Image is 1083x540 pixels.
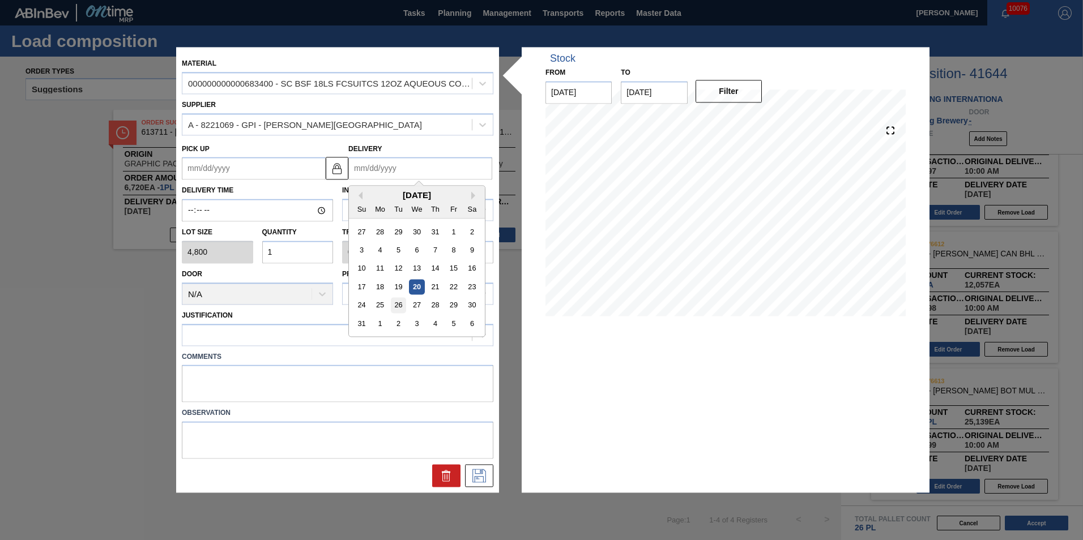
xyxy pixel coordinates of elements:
label: Observation [182,405,493,422]
div: Choose Saturday, August 2nd, 2025 [464,224,480,239]
label: Lot size [182,225,253,241]
div: Save Suggestion [465,465,493,487]
button: Next Month [471,192,479,200]
div: Choose Tuesday, August 19th, 2025 [391,280,406,295]
label: From [545,68,565,76]
label: Quantity [262,229,297,237]
div: Mo [373,202,388,217]
div: Choose Thursday, August 21st, 2025 [428,280,443,295]
input: mm/dd/yyyy [182,157,326,180]
div: Choose Wednesday, July 30th, 2025 [409,224,424,239]
label: Comments [182,349,493,365]
div: Sa [464,202,480,217]
div: [DATE] [349,191,485,200]
label: Delivery [348,145,382,153]
div: month 2025-08 [352,223,481,333]
input: mm/dd/yyyy [621,81,687,104]
input: mm/dd/yyyy [348,157,492,180]
div: Th [428,202,443,217]
div: Choose Tuesday, August 26th, 2025 [391,298,406,313]
div: Choose Monday, August 25th, 2025 [373,298,388,313]
img: locked [330,161,344,175]
div: Choose Saturday, September 6th, 2025 [464,316,480,332]
label: to [621,68,630,76]
div: A - 8221069 - GPI - [PERSON_NAME][GEOGRAPHIC_DATA] [188,120,422,130]
div: Choose Thursday, July 31st, 2025 [428,224,443,239]
div: Choose Tuesday, July 29th, 2025 [391,224,406,239]
label: Pick up [182,145,210,153]
div: Choose Tuesday, August 12th, 2025 [391,261,406,276]
label: Material [182,59,216,67]
div: Choose Thursday, August 14th, 2025 [428,261,443,276]
div: Choose Friday, August 1st, 2025 [446,224,461,239]
div: Choose Tuesday, August 5th, 2025 [391,243,406,258]
label: Door [182,270,202,278]
div: Choose Monday, August 18th, 2025 [373,280,388,295]
div: Choose Thursday, September 4th, 2025 [428,316,443,332]
div: Choose Wednesday, September 3rd, 2025 [409,316,424,332]
div: Choose Saturday, August 9th, 2025 [464,243,480,258]
button: Filter [696,80,762,102]
div: Choose Friday, August 29th, 2025 [446,298,461,313]
div: Choose Monday, August 4th, 2025 [373,243,388,258]
div: 000000000000683400 - SC BSF 18LS FCSUITCS 12OZ AQUEOUS COATI [188,79,473,88]
div: Su [354,202,369,217]
div: Choose Sunday, July 27th, 2025 [354,224,369,239]
label: Delivery Time [182,183,333,199]
div: Choose Saturday, August 16th, 2025 [464,261,480,276]
label: Justification [182,311,233,319]
label: Supplier [182,101,216,109]
div: Choose Monday, August 11th, 2025 [373,261,388,276]
div: Choose Wednesday, August 27th, 2025 [409,298,424,313]
div: Choose Friday, August 22nd, 2025 [446,280,461,295]
div: Choose Wednesday, August 13th, 2025 [409,261,424,276]
div: Choose Wednesday, August 6th, 2025 [409,243,424,258]
label: Trucks [342,229,370,237]
div: Choose Thursday, August 7th, 2025 [428,243,443,258]
div: Choose Thursday, August 28th, 2025 [428,298,443,313]
div: Choose Sunday, August 3rd, 2025 [354,243,369,258]
label: Production Line [342,270,405,278]
input: mm/dd/yyyy [545,81,612,104]
div: Choose Saturday, August 30th, 2025 [464,298,480,313]
div: Choose Friday, August 8th, 2025 [446,243,461,258]
div: Choose Monday, September 1st, 2025 [373,316,388,332]
label: Incoterm [342,187,378,195]
div: Choose Monday, July 28th, 2025 [373,224,388,239]
div: Delete Suggestion [432,465,461,487]
div: Choose Sunday, August 24th, 2025 [354,298,369,313]
button: locked [326,157,348,179]
div: Choose Friday, September 5th, 2025 [446,316,461,332]
div: Choose Friday, August 15th, 2025 [446,261,461,276]
div: Choose Sunday, August 17th, 2025 [354,280,369,295]
div: Stock [550,53,575,65]
div: Choose Wednesday, August 20th, 2025 [409,280,424,295]
div: Fr [446,202,461,217]
div: Choose Sunday, August 10th, 2025 [354,261,369,276]
div: Choose Saturday, August 23rd, 2025 [464,280,480,295]
div: Choose Tuesday, September 2nd, 2025 [391,316,406,332]
div: Tu [391,202,406,217]
button: Previous Month [355,192,363,200]
div: Choose Sunday, August 31st, 2025 [354,316,369,332]
div: We [409,202,424,217]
